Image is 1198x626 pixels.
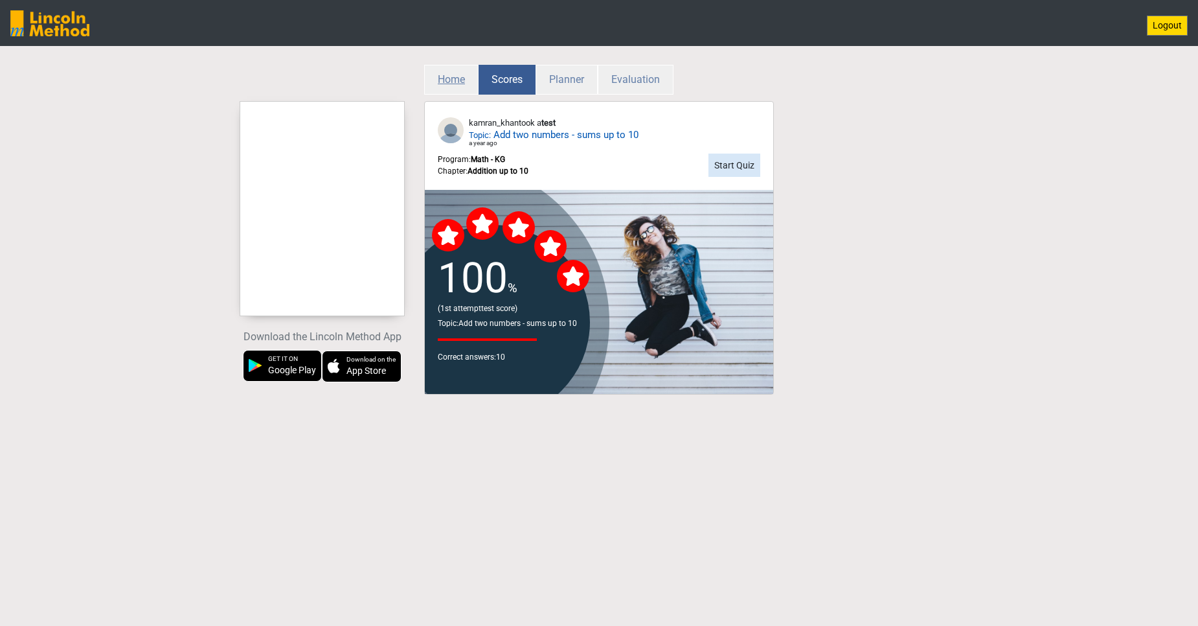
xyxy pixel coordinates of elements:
a: GET IT ON Google Play [243,362,322,375]
span: App Store [346,365,386,376]
span: a year ago [469,139,497,146]
span: Google Play [268,365,316,375]
strong: test [541,118,556,128]
button: Home [424,65,479,95]
label: Download on the [346,354,396,378]
h3: 100 [438,254,590,304]
p: Program: [438,154,528,165]
span: Add two numbers - sums up to 10 [469,128,639,143]
p: Chapter: [438,165,528,177]
h5: ( 1st attempt test score) [438,304,590,313]
span: Math - KG [471,155,505,164]
p: Correct answers: 10 [438,351,590,363]
span: Addition up to 10 [468,167,528,176]
label: kamran_khan took a [469,117,556,130]
button: Logout [1147,16,1188,36]
button: Scores [479,65,536,95]
img: SGY6awQAAAABJRU5ErkJggg== [10,10,89,36]
label: Download the Lincoln Method App [243,329,401,345]
button: GET IT ON Google Play [243,350,322,382]
button: Evaluation [598,65,673,95]
button: Planner [536,65,598,95]
button: Start Quiz [708,154,760,177]
a: Download on the App Store [322,362,401,375]
label: GET IT ON [268,354,316,377]
img: playBtn.92f35f98.png [249,359,262,372]
span: % [508,280,517,296]
img: empty.23b93484.svg [438,117,464,143]
button: Download on the App Store [322,351,401,382]
h5: Topic: Add two numbers - sums up to 10 [438,319,590,328]
span: Topic: [469,130,491,140]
